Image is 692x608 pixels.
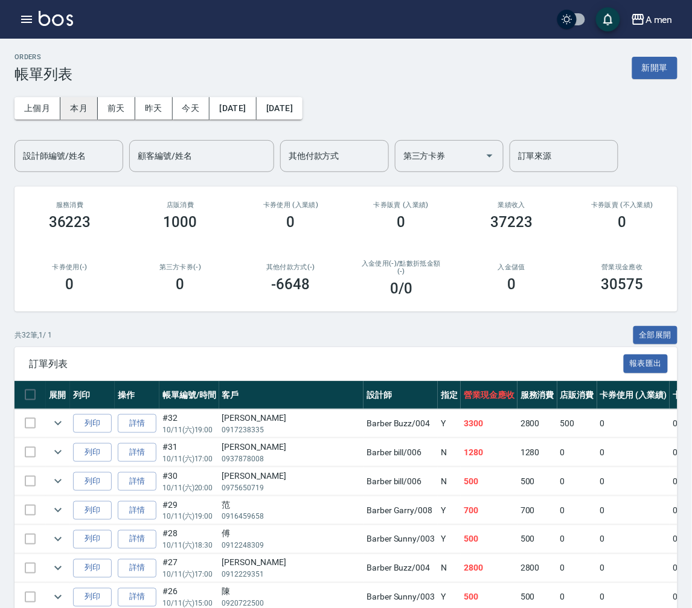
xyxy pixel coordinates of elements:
[73,559,112,578] button: 列印
[159,525,219,554] td: #28
[517,554,557,583] td: 2800
[597,525,670,554] td: 0
[159,381,219,409] th: 帳單編號/時間
[73,443,112,462] button: 列印
[438,409,461,438] td: Y
[364,409,438,438] td: Barber Buzz /004
[364,525,438,554] td: Barber Sunny /003
[49,443,67,461] button: expand row
[29,201,111,209] h3: 服務消費
[162,569,216,580] p: 10/11 (六) 17:00
[222,528,361,540] div: 傅
[517,467,557,496] td: 500
[210,97,256,120] button: [DATE]
[517,438,557,467] td: 1280
[461,381,517,409] th: 營業現金應收
[73,588,112,607] button: 列印
[222,499,361,511] div: 范
[159,438,219,467] td: #31
[618,214,627,231] h3: 0
[159,554,219,583] td: #27
[29,358,624,370] span: 訂單列表
[508,276,516,293] h3: 0
[597,409,670,438] td: 0
[364,554,438,583] td: Barber Buzz /004
[222,482,361,493] p: 0975650719
[222,453,361,464] p: 0937878008
[557,381,597,409] th: 店販消費
[287,214,295,231] h3: 0
[461,438,517,467] td: 1280
[557,525,597,554] td: 0
[250,263,332,271] h2: 其他付款方式(-)
[597,554,670,583] td: 0
[438,467,461,496] td: N
[29,263,111,271] h2: 卡券使用(-)
[49,414,67,432] button: expand row
[222,424,361,435] p: 0917238335
[14,97,60,120] button: 上個月
[115,381,159,409] th: 操作
[176,276,185,293] h3: 0
[222,470,361,482] div: [PERSON_NAME]
[118,588,156,607] a: 詳情
[364,467,438,496] td: Barber bill /006
[49,530,67,548] button: expand row
[461,409,517,438] td: 3300
[557,409,597,438] td: 500
[390,280,412,297] h3: 0 /0
[73,530,112,549] button: 列印
[73,501,112,520] button: 列印
[159,467,219,496] td: #30
[364,438,438,467] td: Barber bill /006
[624,357,668,369] a: 報表匯出
[98,97,135,120] button: 前天
[118,530,156,549] a: 詳情
[632,62,678,73] a: 新開單
[364,496,438,525] td: Barber Garry /008
[360,260,442,275] h2: 入金使用(-) /點數折抵金額(-)
[257,97,303,120] button: [DATE]
[222,441,361,453] div: [PERSON_NAME]
[162,540,216,551] p: 10/11 (六) 18:30
[646,12,673,27] div: A men
[46,381,70,409] th: 展開
[397,214,406,231] h3: 0
[118,501,156,520] a: 詳情
[222,586,361,598] div: 陳
[139,201,221,209] h2: 店販消費
[557,496,597,525] td: 0
[364,381,438,409] th: 設計師
[471,263,553,271] h2: 入金儲值
[49,501,67,519] button: expand row
[162,453,216,464] p: 10/11 (六) 17:00
[480,146,499,165] button: Open
[73,472,112,491] button: 列印
[557,554,597,583] td: 0
[461,525,517,554] td: 500
[14,66,72,83] h3: 帳單列表
[597,438,670,467] td: 0
[159,496,219,525] td: #29
[632,57,678,79] button: 新開單
[438,554,461,583] td: N
[118,559,156,578] a: 詳情
[626,7,678,32] button: A men
[159,409,219,438] td: #32
[438,381,461,409] th: 指定
[162,511,216,522] p: 10/11 (六) 19:00
[222,412,361,424] div: [PERSON_NAME]
[118,414,156,433] a: 詳情
[360,201,442,209] h2: 卡券販賣 (入業績)
[597,496,670,525] td: 0
[222,569,361,580] p: 0912229351
[517,496,557,525] td: 700
[557,467,597,496] td: 0
[438,496,461,525] td: Y
[118,443,156,462] a: 詳情
[471,201,553,209] h2: 業績收入
[517,381,557,409] th: 服務消費
[596,7,620,31] button: save
[14,53,72,61] h2: ORDERS
[49,214,91,231] h3: 36223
